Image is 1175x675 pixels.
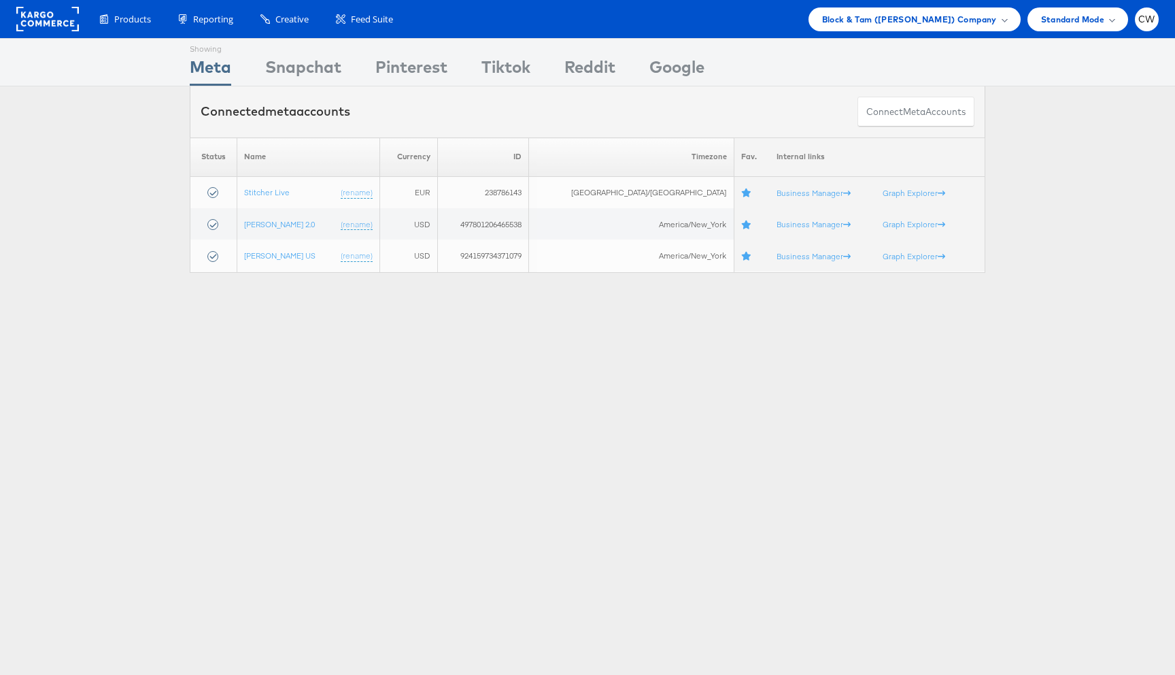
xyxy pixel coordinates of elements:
span: Products [114,13,151,26]
a: Business Manager [777,250,851,261]
a: Business Manager [777,218,851,229]
div: Google [649,55,704,86]
span: meta [903,105,925,118]
div: Connected accounts [201,103,350,120]
td: 497801206465538 [437,208,528,240]
a: [PERSON_NAME] US [244,250,316,260]
th: ID [437,137,528,176]
div: Pinterest [375,55,447,86]
span: meta [265,103,296,119]
div: Snapchat [265,55,341,86]
td: [GEOGRAPHIC_DATA]/[GEOGRAPHIC_DATA] [528,176,734,208]
a: Graph Explorer [883,218,945,229]
a: (rename) [341,186,373,198]
td: America/New_York [528,240,734,271]
span: CW [1138,15,1155,24]
span: Feed Suite [351,13,393,26]
td: 924159734371079 [437,240,528,271]
span: Reporting [193,13,233,26]
div: Reddit [564,55,615,86]
div: Tiktok [481,55,530,86]
a: [PERSON_NAME] 2.0 [244,218,315,229]
td: 238786143 [437,176,528,208]
span: Standard Mode [1041,12,1104,27]
th: Currency [379,137,437,176]
span: Block & Tam ([PERSON_NAME]) Company [822,12,997,27]
a: (rename) [341,250,373,261]
a: Stitcher Live [244,186,290,197]
td: EUR [379,176,437,208]
a: Graph Explorer [883,187,945,197]
th: Name [237,137,380,176]
th: Status [190,137,237,176]
span: Creative [275,13,309,26]
button: ConnectmetaAccounts [857,97,974,127]
td: USD [379,240,437,271]
td: USD [379,208,437,240]
th: Timezone [528,137,734,176]
a: Graph Explorer [883,250,945,261]
a: (rename) [341,218,373,230]
td: America/New_York [528,208,734,240]
a: Business Manager [777,187,851,197]
div: Meta [190,55,231,86]
div: Showing [190,39,231,55]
